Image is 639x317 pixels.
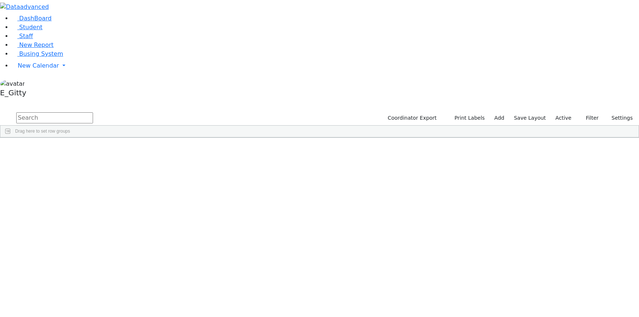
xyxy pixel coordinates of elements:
span: New Report [19,41,54,48]
label: Active [552,112,575,124]
button: Filter [576,112,602,124]
span: New Calendar [18,62,59,69]
a: DashBoard [12,15,52,22]
button: Settings [602,112,636,124]
button: Save Layout [511,112,549,124]
span: Busing System [19,50,63,57]
a: Staff [12,33,33,40]
span: Drag here to set row groups [15,129,70,134]
a: Student [12,24,42,31]
button: Print Labels [446,112,488,124]
span: Staff [19,33,33,40]
span: DashBoard [19,15,52,22]
a: New Calendar [12,58,639,73]
input: Search [16,112,93,123]
span: Student [19,24,42,31]
a: Busing System [12,50,63,57]
a: New Report [12,41,54,48]
a: Add [491,112,508,124]
button: Coordinator Export [383,112,440,124]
